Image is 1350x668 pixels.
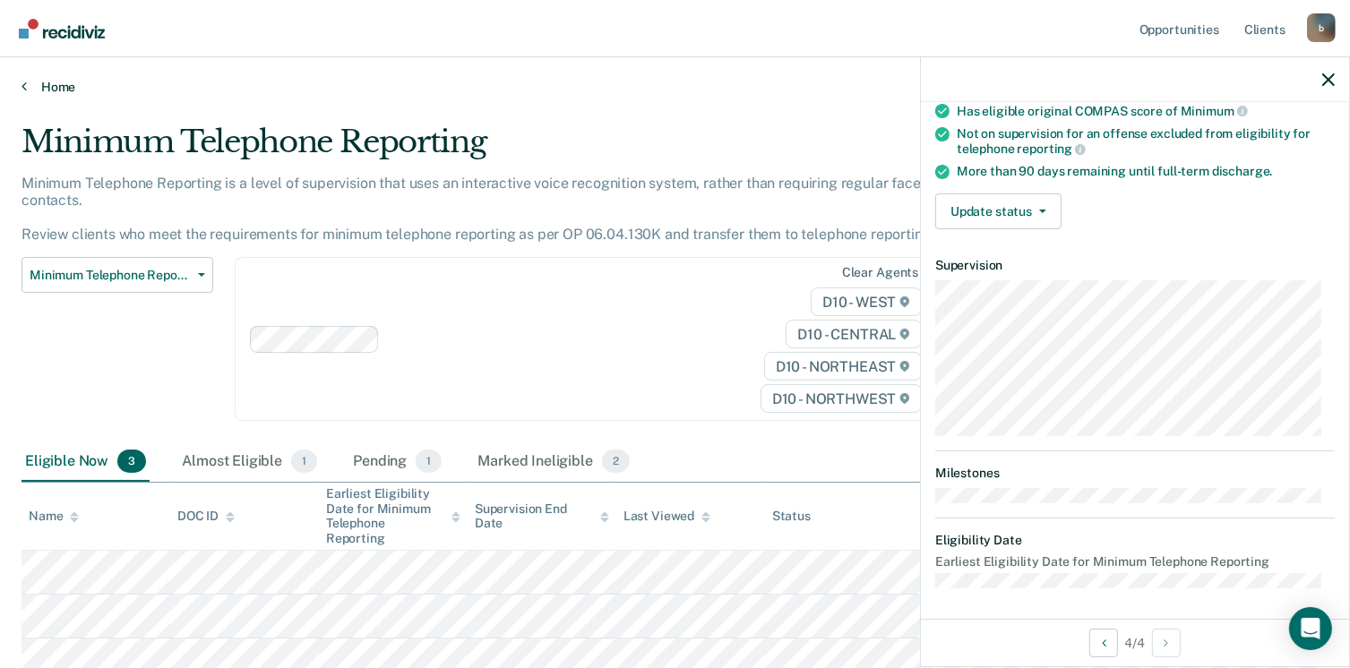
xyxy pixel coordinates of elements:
dt: Earliest Eligibility Date for Minimum Telephone Reporting [935,554,1335,570]
button: Profile dropdown button [1307,13,1336,42]
span: Minimum [1181,104,1248,118]
div: Last Viewed [623,509,710,524]
div: 4 / 4 [921,619,1349,666]
div: More than 90 days remaining until full-term [957,164,1335,179]
div: Clear agents [842,265,918,280]
div: Has eligible original COMPAS score of [957,103,1335,119]
div: Status [772,509,811,524]
button: Update status [935,193,1062,229]
span: 2 [602,450,630,473]
dt: Supervision [935,258,1335,273]
span: Minimum Telephone Reporting [30,268,191,283]
span: 3 [117,450,146,473]
dt: Eligibility Date [935,533,1335,548]
button: Previous Opportunity [1089,629,1118,657]
span: 1 [291,450,317,473]
div: Marked Ineligible [474,442,633,482]
span: 1 [416,450,442,473]
div: Earliest Eligibility Date for Minimum Telephone Reporting [326,486,460,546]
div: Almost Eligible [178,442,321,482]
div: Pending [349,442,445,482]
p: Minimum Telephone Reporting is a level of supervision that uses an interactive voice recognition ... [21,175,995,244]
img: Recidiviz [19,19,105,39]
div: Eligible Now [21,442,150,482]
span: discharge. [1212,164,1273,178]
a: Home [21,79,1329,95]
div: Not on supervision for an offense excluded from eligibility for telephone [957,126,1335,157]
dt: Milestones [935,466,1335,481]
div: Supervision End Date [475,501,609,532]
div: DOC ID [177,509,235,524]
div: b [1307,13,1336,42]
button: Next Opportunity [1152,629,1181,657]
span: D10 - CENTRAL [786,320,922,348]
span: reporting [1018,141,1087,156]
div: Name [29,509,79,524]
span: D10 - NORTHEAST [764,352,922,381]
span: D10 - WEST [811,287,922,316]
span: D10 - NORTHWEST [761,384,922,413]
div: Open Intercom Messenger [1289,607,1332,650]
div: Minimum Telephone Reporting [21,124,1034,175]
